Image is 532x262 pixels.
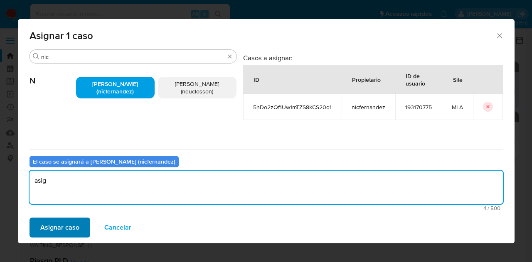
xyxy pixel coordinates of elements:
[452,103,463,111] span: MLA
[33,157,175,166] b: El caso se asignará a [PERSON_NAME] (nicfernandez)
[76,77,155,98] div: [PERSON_NAME] (nicfernandez)
[30,64,76,86] span: N
[33,53,39,60] button: Buscar
[175,80,219,95] span: [PERSON_NAME] (nduclosson)
[40,218,79,237] span: Asignar caso
[443,69,473,89] div: Site
[352,103,385,111] span: nicfernandez
[405,103,432,111] span: 193170775
[396,66,441,93] div: ID de usuario
[32,206,500,211] span: Máximo 500 caracteres
[30,171,503,204] textarea: asig
[342,69,391,89] div: Propietario
[243,54,503,62] h3: Casos a asignar:
[104,218,131,237] span: Cancelar
[227,53,233,60] button: Borrar
[41,53,225,61] input: Buscar analista
[30,31,496,41] span: Asignar 1 caso
[18,19,515,243] div: assign-modal
[253,103,332,111] span: 5hDo2zQf1Uw1mTZS8KCS20q1
[30,218,90,238] button: Asignar caso
[158,77,236,98] div: [PERSON_NAME] (nduclosson)
[495,32,503,39] button: Cerrar ventana
[244,69,269,89] div: ID
[92,80,138,95] span: [PERSON_NAME] (nicfernandez)
[483,102,493,112] button: icon-button
[94,218,142,238] button: Cancelar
